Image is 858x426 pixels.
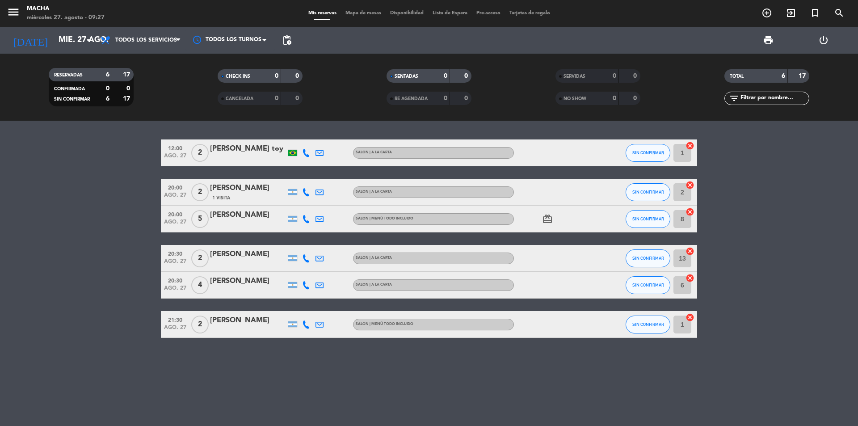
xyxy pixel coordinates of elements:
input: Filtrar por nombre... [740,93,809,103]
strong: 0 [106,85,109,92]
span: SALON | A LA CARTA [356,151,392,154]
div: [PERSON_NAME] [210,182,286,194]
span: SALON | A LA CARTA [356,256,392,260]
span: Tarjetas de regalo [505,11,555,16]
strong: 0 [444,73,447,79]
div: Macha [27,4,105,13]
span: SALON | A LA CARTA [356,190,392,194]
strong: 0 [464,95,470,101]
strong: 0 [613,95,616,101]
i: turned_in_not [810,8,820,18]
strong: 0 [275,95,278,101]
span: ago. 27 [164,285,186,295]
strong: 0 [275,73,278,79]
span: 20:30 [164,248,186,258]
span: CANCELADA [226,97,253,101]
strong: 17 [123,72,132,78]
div: LOG OUT [796,27,851,54]
button: SIN CONFIRMAR [626,183,670,201]
span: RE AGENDADA [395,97,428,101]
i: cancel [686,207,694,216]
span: ago. 27 [164,219,186,229]
span: ago. 27 [164,192,186,202]
div: [PERSON_NAME] toy [210,143,286,155]
span: 5 [191,210,209,228]
span: pending_actions [282,35,292,46]
span: 2 [191,183,209,201]
span: Mapa de mesas [341,11,386,16]
button: menu [7,5,20,22]
span: SIN CONFIRMAR [632,322,664,327]
i: arrow_drop_down [83,35,94,46]
i: power_settings_new [818,35,829,46]
i: cancel [686,247,694,256]
span: Lista de Espera [428,11,472,16]
span: SIN CONFIRMAR [632,190,664,194]
span: Pre-acceso [472,11,505,16]
i: [DATE] [7,30,54,50]
strong: 0 [633,95,639,101]
button: SIN CONFIRMAR [626,276,670,294]
div: [PERSON_NAME] [210,209,286,221]
span: SALON | MENÚ TODO INCLUIDO [356,217,413,220]
span: SERVIDAS [564,74,585,79]
strong: 0 [613,73,616,79]
strong: 6 [782,73,785,79]
i: search [834,8,845,18]
button: SIN CONFIRMAR [626,210,670,228]
span: 2 [191,316,209,333]
span: Todos los servicios [115,37,177,43]
span: CONFIRMADA [54,87,85,91]
strong: 0 [126,85,132,92]
span: 1 Visita [212,194,230,202]
span: SIN CONFIRMAR [632,283,664,287]
span: 4 [191,276,209,294]
div: [PERSON_NAME] [210,315,286,326]
strong: 6 [106,72,109,78]
i: card_giftcard [542,214,553,224]
i: add_circle_outline [761,8,772,18]
span: 21:30 [164,314,186,325]
div: miércoles 27. agosto - 09:27 [27,13,105,22]
strong: 0 [464,73,470,79]
strong: 0 [295,95,301,101]
i: menu [7,5,20,19]
strong: 17 [123,96,132,102]
span: 20:30 [164,275,186,285]
span: NO SHOW [564,97,586,101]
i: cancel [686,313,694,322]
span: print [763,35,774,46]
i: cancel [686,181,694,190]
span: Mis reservas [304,11,341,16]
button: SIN CONFIRMAR [626,144,670,162]
span: CHECK INS [226,74,250,79]
div: [PERSON_NAME] [210,275,286,287]
span: SIN CONFIRMAR [632,150,664,155]
strong: 6 [106,96,109,102]
span: Disponibilidad [386,11,428,16]
span: SALON | MENÚ TODO INCLUIDO [356,322,413,326]
span: ago. 27 [164,325,186,335]
span: 2 [191,249,209,267]
i: exit_to_app [786,8,796,18]
span: ago. 27 [164,153,186,163]
span: SENTADAS [395,74,418,79]
div: [PERSON_NAME] [210,249,286,260]
button: SIN CONFIRMAR [626,316,670,333]
span: TOTAL [730,74,744,79]
i: filter_list [729,93,740,104]
span: SALON | A LA CARTA [356,283,392,287]
span: 12:00 [164,143,186,153]
span: SIN CONFIRMAR [632,256,664,261]
span: 2 [191,144,209,162]
i: cancel [686,274,694,283]
button: SIN CONFIRMAR [626,249,670,267]
span: RESERVADAS [54,73,83,77]
span: SIN CONFIRMAR [54,97,90,101]
i: cancel [686,141,694,150]
span: ago. 27 [164,258,186,269]
strong: 0 [444,95,447,101]
strong: 0 [295,73,301,79]
strong: 17 [799,73,808,79]
span: 20:00 [164,182,186,192]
